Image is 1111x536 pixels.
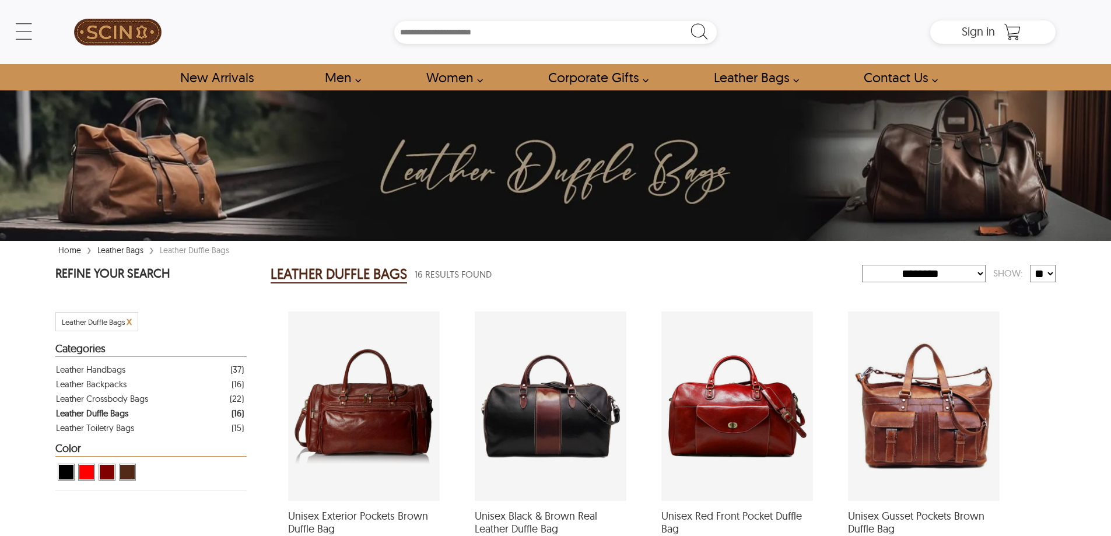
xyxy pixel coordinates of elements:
img: SCIN [74,6,162,58]
div: View Red Leather Duffle Bags [78,464,95,481]
a: Shop New Arrivals [167,64,267,90]
div: Leather Duffle Bags [56,406,128,421]
div: Leather Duffle Bags [157,244,232,256]
span: Unisex Black & Brown Real Leather Duffle Bag [475,510,626,535]
a: Filter Leather Duffle Bags [56,406,244,421]
a: SCIN [55,6,180,58]
a: shop men's leather jackets [311,64,367,90]
div: Leather Crossbody Bags [56,391,148,406]
div: ( 37 ) [230,362,244,377]
span: Unisex Exterior Pockets Brown Duffle Bag [288,510,440,535]
a: Filter Leather Handbags [56,362,244,377]
div: Leather Backpacks [56,377,127,391]
span: Unisex Red Front Pocket Duffle Bag [661,510,813,535]
div: Leather Duffle Bags 16 Results Found [271,262,862,286]
a: contact-us [850,64,944,90]
div: Show: [986,263,1030,283]
a: Shop Leather Corporate Gifts [535,64,655,90]
span: Filter Leather Duffle Bags [62,317,125,327]
a: Home [55,245,84,255]
a: Leather Bags [94,245,146,255]
div: ( 22 ) [230,391,244,406]
span: Sign in [962,24,995,38]
div: ( 16 ) [232,406,244,421]
a: Filter Leather Backpacks [56,377,244,391]
h2: LEATHER DUFFLE BAGS [271,265,407,283]
span: x [127,314,132,328]
span: › [87,239,92,260]
div: View Maroon Leather Duffle Bags [99,464,115,481]
span: 16 Results Found [415,267,492,282]
span: Unisex Gusset Pockets Brown Duffle Bag [848,510,1000,535]
div: View Black Leather Duffle Bags [58,464,75,481]
a: Shopping Cart [1001,23,1024,41]
a: Filter Leather Toiletry Bags [56,421,244,435]
p: REFINE YOUR SEARCH [55,265,247,284]
a: Shop Leather Bags [700,64,805,90]
a: Cancel Filter [127,317,132,327]
div: Leather Handbags [56,362,125,377]
div: Heading Filter Leather Duffle Bags by Color [55,443,247,457]
iframe: chat widget [1039,463,1111,519]
div: ( 16 ) [232,377,244,391]
span: › [149,239,154,260]
div: ( 15 ) [232,421,244,435]
div: Leather Toiletry Bags [56,421,134,435]
a: Filter Leather Crossbody Bags [56,391,244,406]
a: Shop Women Leather Jackets [413,64,489,90]
div: View Brown ( Brand Color ) Leather Duffle Bags [119,464,136,481]
div: Heading Filter Leather Duffle Bags by Categories [55,343,247,357]
a: Sign in [962,28,995,37]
